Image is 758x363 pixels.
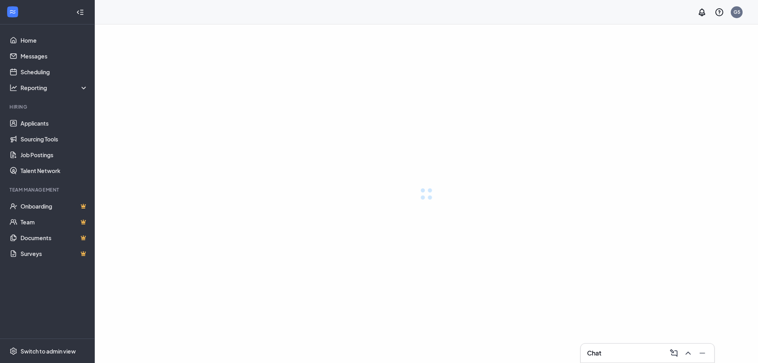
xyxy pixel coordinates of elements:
[9,8,17,16] svg: WorkstreamLogo
[21,347,76,355] div: Switch to admin view
[9,347,17,355] svg: Settings
[21,48,88,64] a: Messages
[21,84,88,92] div: Reporting
[21,32,88,48] a: Home
[697,8,707,17] svg: Notifications
[695,347,708,359] button: Minimize
[9,103,86,110] div: Hiring
[9,186,86,193] div: Team Management
[76,8,84,16] svg: Collapse
[21,246,88,261] a: SurveysCrown
[9,84,17,92] svg: Analysis
[21,198,88,214] a: OnboardingCrown
[698,348,707,358] svg: Minimize
[21,115,88,131] a: Applicants
[21,64,88,80] a: Scheduling
[21,230,88,246] a: DocumentsCrown
[715,8,724,17] svg: QuestionInfo
[587,349,601,357] h3: Chat
[21,163,88,179] a: Talent Network
[21,147,88,163] a: Job Postings
[683,348,693,358] svg: ChevronUp
[21,131,88,147] a: Sourcing Tools
[734,9,740,15] div: G5
[667,347,679,359] button: ComposeMessage
[681,347,694,359] button: ChevronUp
[669,348,679,358] svg: ComposeMessage
[21,214,88,230] a: TeamCrown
